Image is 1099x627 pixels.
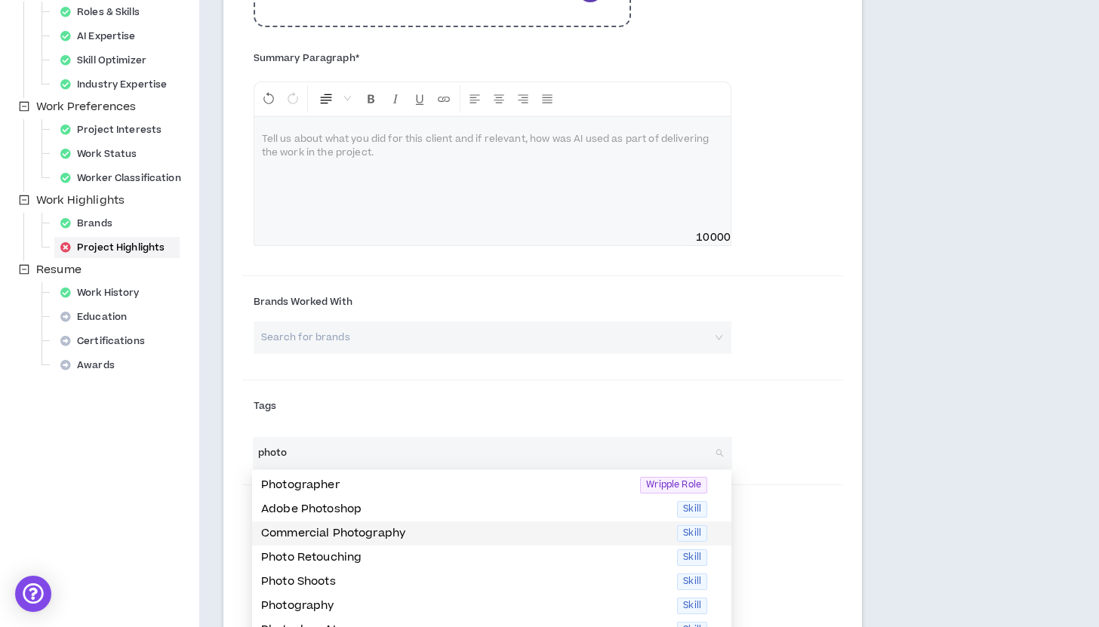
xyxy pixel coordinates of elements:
span: Work Preferences [36,99,136,115]
span: Skill [677,549,707,566]
button: Right Align [512,85,534,112]
div: AI Expertise [54,26,151,47]
div: Project Interests [54,119,177,140]
div: Project Highlights [54,237,180,258]
span: Resume [33,261,85,279]
div: Skill Optimizer [54,50,162,71]
span: Skill [677,501,707,518]
p: Photography [261,598,668,614]
span: Work Highlights [36,192,125,208]
div: Worker Classification [54,168,196,189]
span: 10000 [696,230,731,245]
span: Work Highlights [33,192,128,210]
div: Work Status [54,143,152,164]
button: Center Align [488,85,510,112]
span: Skill [677,573,707,590]
p: Commercial Photography [261,525,668,542]
button: Insert Link [433,85,455,112]
span: Wripple Role [640,477,707,493]
div: Industry Expertise [54,74,182,95]
button: Justify Align [536,85,559,112]
span: minus-square [19,195,29,205]
label: Summary Paragraph [254,46,359,70]
span: Skill [677,598,707,614]
button: Redo [282,85,304,112]
p: Photo Retouching [261,549,668,566]
div: Awards [54,355,130,376]
span: Brands Worked With [254,295,352,309]
p: Adobe Photoshop [261,501,668,518]
div: Open Intercom Messenger [15,576,51,612]
div: Roles & Skills [54,2,155,23]
p: Photo Shoots [261,573,668,590]
div: Education [54,306,142,327]
button: Format Italics [384,85,407,112]
button: Format Bold [360,85,383,112]
button: Left Align [463,85,486,112]
div: Certifications [54,330,160,352]
button: Format Underline [408,85,431,112]
span: minus-square [19,101,29,112]
div: Work History [54,282,155,303]
span: Tags [254,399,276,413]
button: Undo [257,85,280,112]
span: Work Preferences [33,98,139,116]
div: Brands [54,213,128,234]
span: minus-square [19,264,29,275]
span: Skill [677,525,707,542]
span: Resume [36,262,82,278]
p: Photographer [261,477,631,493]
